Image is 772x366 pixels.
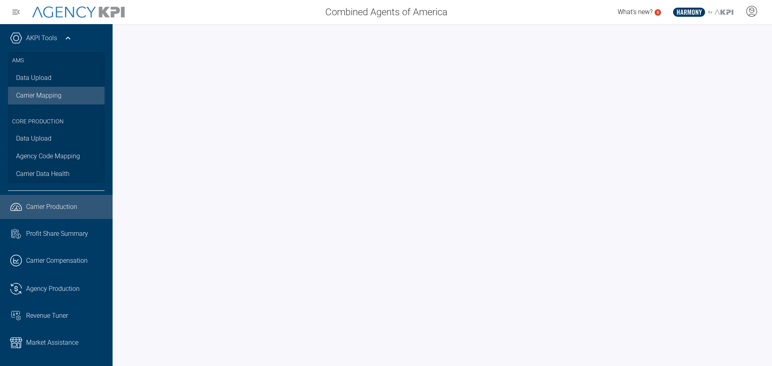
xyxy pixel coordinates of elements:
a: Carrier Mapping [8,87,105,104]
a: AKPI Tools [26,33,57,43]
span: Combined Agents of America [325,5,448,19]
a: Data Upload [8,69,105,87]
span: Profit Share Summary [26,229,88,239]
a: Data Upload [8,130,105,147]
a: 5 [655,9,661,16]
span: What's new? [618,8,653,16]
span: Revenue Tuner [26,311,68,321]
text: 5 [657,10,659,14]
h3: Core Production [12,108,101,130]
h3: AMS [12,52,101,69]
span: Carrier Compensation [26,256,88,266]
span: Market Assistance [26,338,78,348]
span: Agency Production [26,284,80,294]
a: Carrier Data Health [8,165,105,183]
a: Agency Code Mapping [8,147,105,165]
img: AgencyKPI [32,6,125,18]
span: Carrier Production [26,202,77,212]
span: Carrier Data Health [16,169,70,179]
